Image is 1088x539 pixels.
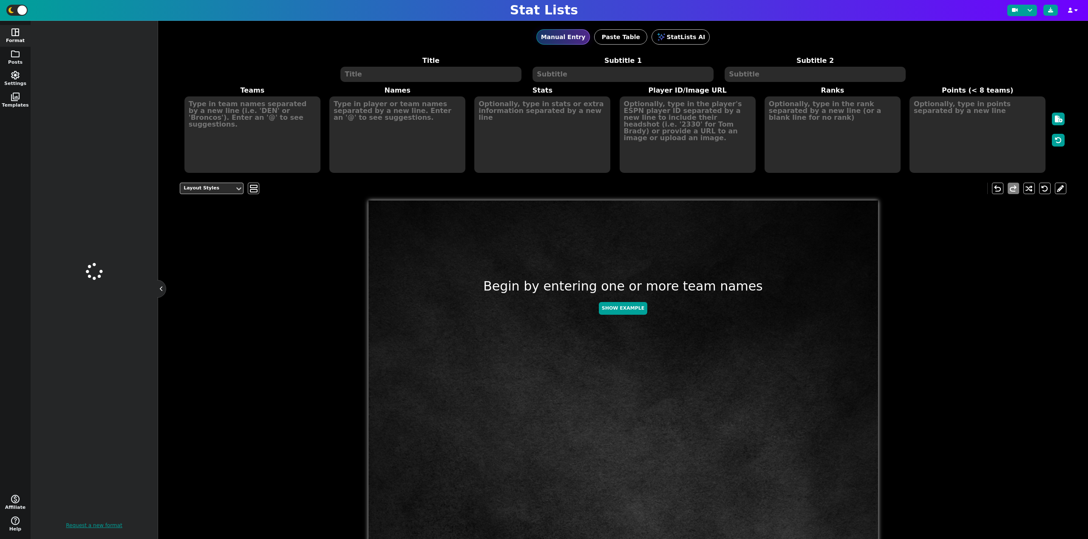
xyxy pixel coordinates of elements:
a: Request a new format [35,517,153,533]
span: monetization_on [10,494,20,504]
label: Stats [470,85,615,96]
button: redo [1008,183,1019,194]
div: Layout Styles [184,185,231,192]
button: undo [992,183,1003,194]
span: photo_library [10,92,20,102]
span: help [10,516,20,526]
label: Player ID/Image URL [615,85,760,96]
button: StatLists AI [652,29,710,45]
span: undo [992,183,1003,194]
label: Names [325,85,470,96]
label: Title [335,56,527,66]
span: settings [10,70,20,80]
label: Points (< 8 teams) [905,85,1050,96]
label: Teams [180,85,325,96]
h1: Stat Lists [510,3,578,18]
span: redo [1008,183,1018,194]
span: folder [10,49,20,59]
div: Begin by entering one or more team names [368,277,878,319]
label: Subtitle 1 [527,56,719,66]
label: Ranks [760,85,905,96]
span: space_dashboard [10,27,20,37]
button: Manual Entry [536,29,590,45]
button: Paste Table [594,29,647,45]
label: Subtitle 2 [719,56,911,66]
button: Show Example [599,302,647,315]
